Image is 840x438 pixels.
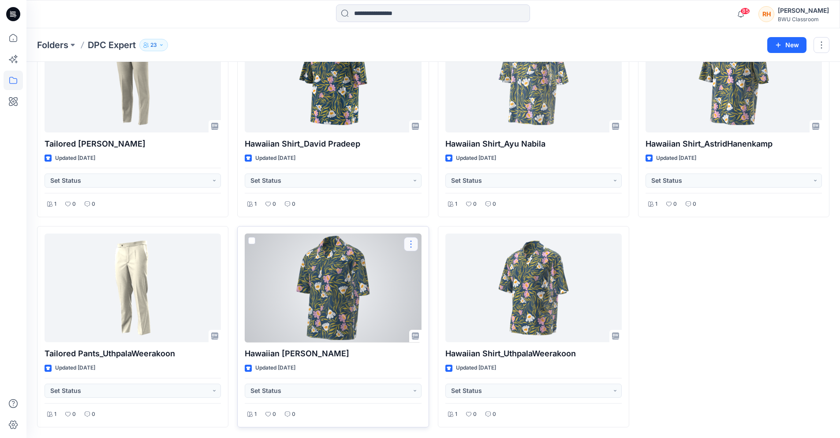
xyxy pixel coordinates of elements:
p: Hawaiian Shirt_Ayu Nabila [445,138,622,150]
p: 0 [273,410,276,419]
p: 0 [693,200,696,209]
button: 23 [139,39,168,51]
p: 0 [673,200,677,209]
span: 85 [740,8,750,15]
p: 0 [292,410,295,419]
p: DPC Expert [88,39,136,51]
div: [PERSON_NAME] [778,5,829,16]
p: 1 [54,410,56,419]
a: Hawaiian Shirt_Ayu Nabila [445,23,622,132]
p: 0 [493,410,496,419]
div: RH [758,6,774,22]
p: 1 [455,410,457,419]
a: Hawaiian Shirt_UthpalaWeerakoon [445,234,622,343]
p: 0 [292,200,295,209]
p: Updated [DATE] [255,363,295,373]
p: 0 [493,200,496,209]
p: Hawaiian Shirt_AstridHanenkamp [646,138,822,150]
a: Hawaiian Shirt_AstridHanenkamp [646,23,822,132]
p: 0 [72,200,76,209]
a: Hawaiian Shirt_David Pradeep [245,23,421,132]
p: 0 [473,200,477,209]
a: Tailored Pants_UthpalaWeerakoon [45,234,221,343]
p: Tailored Pants_UthpalaWeerakoon [45,347,221,360]
p: Updated [DATE] [456,363,496,373]
p: 23 [150,40,157,50]
p: 1 [455,200,457,209]
p: 0 [92,410,95,419]
p: Updated [DATE] [55,154,95,163]
p: 1 [254,200,257,209]
p: Hawaiian Shirt_UthpalaWeerakoon [445,347,622,360]
p: 0 [72,410,76,419]
a: Hawaiian Shirt_Lisha Sanders [245,234,421,343]
button: New [767,37,806,53]
a: Folders [37,39,68,51]
p: Tailored [PERSON_NAME] [45,138,221,150]
p: Updated [DATE] [656,154,696,163]
p: Updated [DATE] [255,154,295,163]
p: Hawaiian Shirt_David Pradeep [245,138,421,150]
a: Tailored Pants_David Pradeep [45,23,221,132]
p: 1 [655,200,657,209]
p: Updated [DATE] [55,363,95,373]
p: 0 [473,410,477,419]
p: Hawaiian [PERSON_NAME] [245,347,421,360]
p: 1 [254,410,257,419]
p: 0 [92,200,95,209]
p: 0 [273,200,276,209]
p: 1 [54,200,56,209]
div: BWU Classroom [778,16,829,23]
p: Updated [DATE] [456,154,496,163]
